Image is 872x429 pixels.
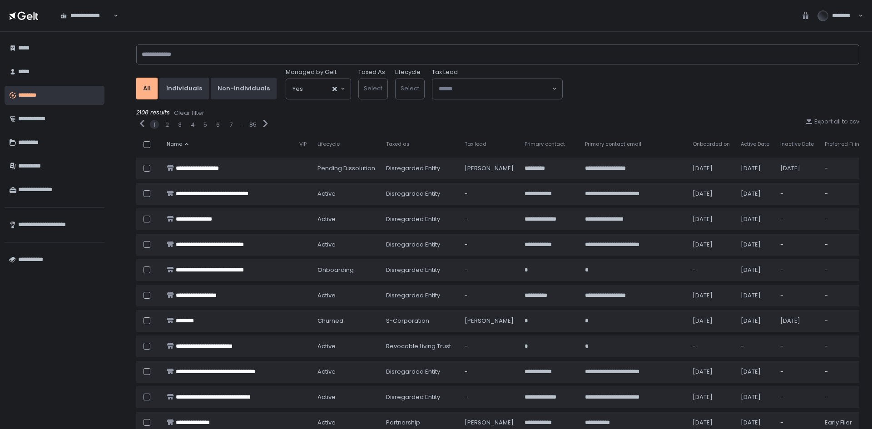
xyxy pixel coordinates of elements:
div: [DATE] [693,291,730,300]
div: All [143,84,151,93]
span: Inactive Date [780,141,814,148]
span: active [317,190,336,198]
div: [PERSON_NAME] [465,164,514,173]
button: Non-Individuals [211,78,277,99]
div: [PERSON_NAME] [465,419,514,427]
span: active [317,368,336,376]
div: [DATE] [693,164,730,173]
div: [DATE] [741,164,769,173]
div: - [780,241,814,249]
div: - [825,215,863,223]
div: - [825,190,863,198]
div: Disregarded Entity [386,190,454,198]
button: All [136,78,158,99]
span: Managed by Gelt [286,68,337,76]
div: Early Filer [825,419,863,427]
div: - [825,368,863,376]
div: Search for option [54,6,118,25]
span: Select [364,84,382,93]
span: Active Date [741,141,769,148]
span: onboarding [317,266,354,274]
div: [DATE] [693,317,730,325]
button: Clear Selected [332,87,337,91]
div: [DATE] [693,419,730,427]
div: [DATE] [741,241,769,249]
button: Export all to csv [805,118,859,126]
div: [DATE] [741,419,769,427]
div: Disregarded Entity [386,164,454,173]
div: - [825,291,863,300]
span: Primary contact [525,141,565,148]
div: - [465,215,514,223]
span: active [317,393,336,401]
div: S-Corporation [386,317,454,325]
div: - [465,342,514,350]
span: active [317,291,336,300]
div: - [825,317,863,325]
div: ... [240,120,244,128]
button: 1 [154,121,155,129]
span: Tax Lead [432,68,458,76]
div: - [693,342,730,350]
span: VIP [299,141,307,148]
div: Search for option [286,79,351,99]
div: - [825,393,863,401]
button: 2 [165,121,169,129]
button: 85 [249,121,257,129]
div: 2108 results [136,108,859,118]
div: Revocable Living Trust [386,342,454,350]
span: Preferred Filing [825,141,863,148]
div: - [780,342,814,350]
div: Search for option [432,79,562,99]
div: [DATE] [693,215,730,223]
div: 4 [191,121,195,129]
div: - [780,291,814,300]
div: [DATE] [780,164,814,173]
button: 5 [203,121,207,129]
div: Disregarded Entity [386,393,454,401]
div: Disregarded Entity [386,291,454,300]
span: active [317,241,336,249]
div: - [780,190,814,198]
button: 7 [229,121,233,129]
span: Select [401,84,419,93]
div: - [780,215,814,223]
div: - [465,241,514,249]
div: - [780,419,814,427]
div: [DATE] [693,241,730,249]
span: Name [167,141,182,148]
div: Disregarded Entity [386,368,454,376]
div: - [780,368,814,376]
label: Taxed As [358,68,385,76]
div: [DATE] [693,368,730,376]
div: - [741,342,769,350]
div: [DATE] [741,215,769,223]
span: Primary contact email [585,141,641,148]
div: [DATE] [693,393,730,401]
div: [DATE] [741,317,769,325]
span: active [317,215,336,223]
div: [PERSON_NAME] [465,317,514,325]
div: - [825,266,863,274]
div: - [465,393,514,401]
button: 6 [216,121,220,129]
div: [DATE] [741,393,769,401]
input: Search for option [439,84,551,94]
div: - [825,241,863,249]
div: - [465,266,514,274]
div: Disregarded Entity [386,215,454,223]
div: [DATE] [693,190,730,198]
span: churned [317,317,343,325]
label: Lifecycle [395,68,421,76]
span: Taxed as [386,141,410,148]
span: Lifecycle [317,141,340,148]
div: [DATE] [741,190,769,198]
button: 3 [178,121,182,129]
div: - [693,266,730,274]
